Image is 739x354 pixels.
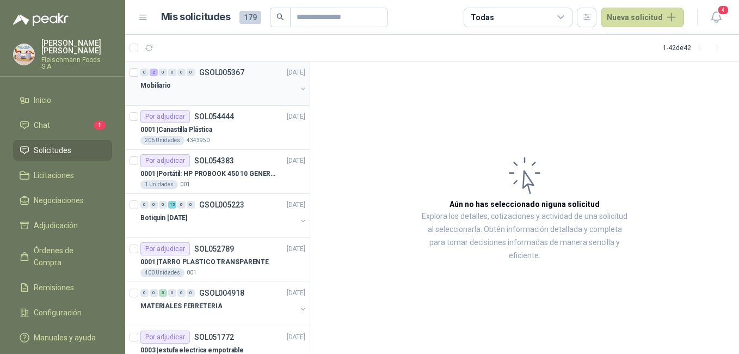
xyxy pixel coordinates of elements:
[41,57,112,70] p: Fleischmann Foods S.A.
[159,201,167,209] div: 0
[168,201,176,209] div: 15
[194,333,234,341] p: SOL051772
[199,201,244,209] p: GSOL005223
[140,69,149,76] div: 0
[41,39,112,54] p: [PERSON_NAME] [PERSON_NAME]
[159,69,167,76] div: 0
[239,11,261,24] span: 179
[194,113,234,120] p: SOL054444
[194,157,234,164] p: SOL054383
[140,289,149,297] div: 0
[13,327,112,348] a: Manuales y ayuda
[187,268,196,277] p: 001
[140,213,187,223] p: Botiquin [DATE]
[34,332,96,344] span: Manuales y ayuda
[34,245,102,268] span: Órdenes de Compra
[419,210,630,263] p: Explora los detalles, cotizaciones y actividad de una solicitud al seleccionarla. Obtén informaci...
[287,68,305,78] p: [DATE]
[663,39,726,57] div: 1 - 42 de 42
[150,201,158,209] div: 0
[180,180,190,189] p: 001
[471,11,494,23] div: Todas
[13,277,112,298] a: Remisiones
[187,136,210,145] p: 4343950
[187,289,195,297] div: 0
[125,150,310,194] a: Por adjudicarSOL054383[DATE] 0001 |Portátil: HP PROBOOK 450 10 GENERACIÓN PROCESADOR INTEL CORE i...
[159,289,167,297] div: 5
[601,8,684,27] button: Nueva solicitud
[34,194,84,206] span: Negociaciones
[717,5,729,15] span: 4
[194,245,234,253] p: SOL052789
[13,165,112,186] a: Licitaciones
[177,289,186,297] div: 0
[13,190,112,211] a: Negociaciones
[13,90,112,111] a: Inicio
[177,201,186,209] div: 0
[34,307,82,319] span: Configuración
[140,154,190,167] div: Por adjudicar
[140,257,269,267] p: 0001 | TARRO PLASTICO TRANSPARENTE
[140,301,222,312] p: MATERIALES FERRETERIA
[13,13,69,26] img: Logo peakr
[34,119,50,131] span: Chat
[13,140,112,161] a: Solicitudes
[287,112,305,122] p: [DATE]
[13,240,112,273] a: Órdenes de Compra
[140,110,190,123] div: Por adjudicar
[150,69,158,76] div: 2
[287,332,305,343] p: [DATE]
[449,198,600,210] h3: Aún no has seleccionado niguna solicitud
[140,66,307,101] a: 0 2 0 0 0 0 GSOL005367[DATE] Mobiliario
[276,13,284,21] span: search
[199,69,244,76] p: GSOL005367
[287,244,305,254] p: [DATE]
[140,180,178,189] div: 1 Unidades
[140,331,190,344] div: Por adjudicar
[287,200,305,210] p: [DATE]
[706,8,726,27] button: 4
[168,289,176,297] div: 0
[13,215,112,236] a: Adjudicación
[94,121,106,130] span: 1
[140,201,149,209] div: 0
[187,201,195,209] div: 0
[34,219,78,231] span: Adjudicación
[125,106,310,150] a: Por adjudicarSOL054444[DATE] 0001 |Canastilla Plástica206 Unidades4343950
[140,286,307,321] a: 0 0 5 0 0 0 GSOL004918[DATE] MATERIALES FERRETERIA
[177,69,186,76] div: 0
[140,242,190,255] div: Por adjudicar
[140,136,184,145] div: 206 Unidades
[13,115,112,136] a: Chat1
[34,282,74,294] span: Remisiones
[287,156,305,166] p: [DATE]
[140,125,212,135] p: 0001 | Canastilla Plástica
[140,268,184,277] div: 400 Unidades
[168,69,176,76] div: 0
[199,289,244,297] p: GSOL004918
[140,81,171,91] p: Mobiliario
[34,144,71,156] span: Solicitudes
[14,44,34,65] img: Company Logo
[150,289,158,297] div: 0
[125,238,310,282] a: Por adjudicarSOL052789[DATE] 0001 |TARRO PLASTICO TRANSPARENTE400 Unidades001
[140,198,307,233] a: 0 0 0 15 0 0 GSOL005223[DATE] Botiquin [DATE]
[13,302,112,323] a: Configuración
[287,288,305,298] p: [DATE]
[187,69,195,76] div: 0
[161,9,231,25] h1: Mis solicitudes
[34,169,74,181] span: Licitaciones
[34,94,51,106] span: Inicio
[140,169,276,179] p: 0001 | Portátil: HP PROBOOK 450 10 GENERACIÓN PROCESADOR INTEL CORE i7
